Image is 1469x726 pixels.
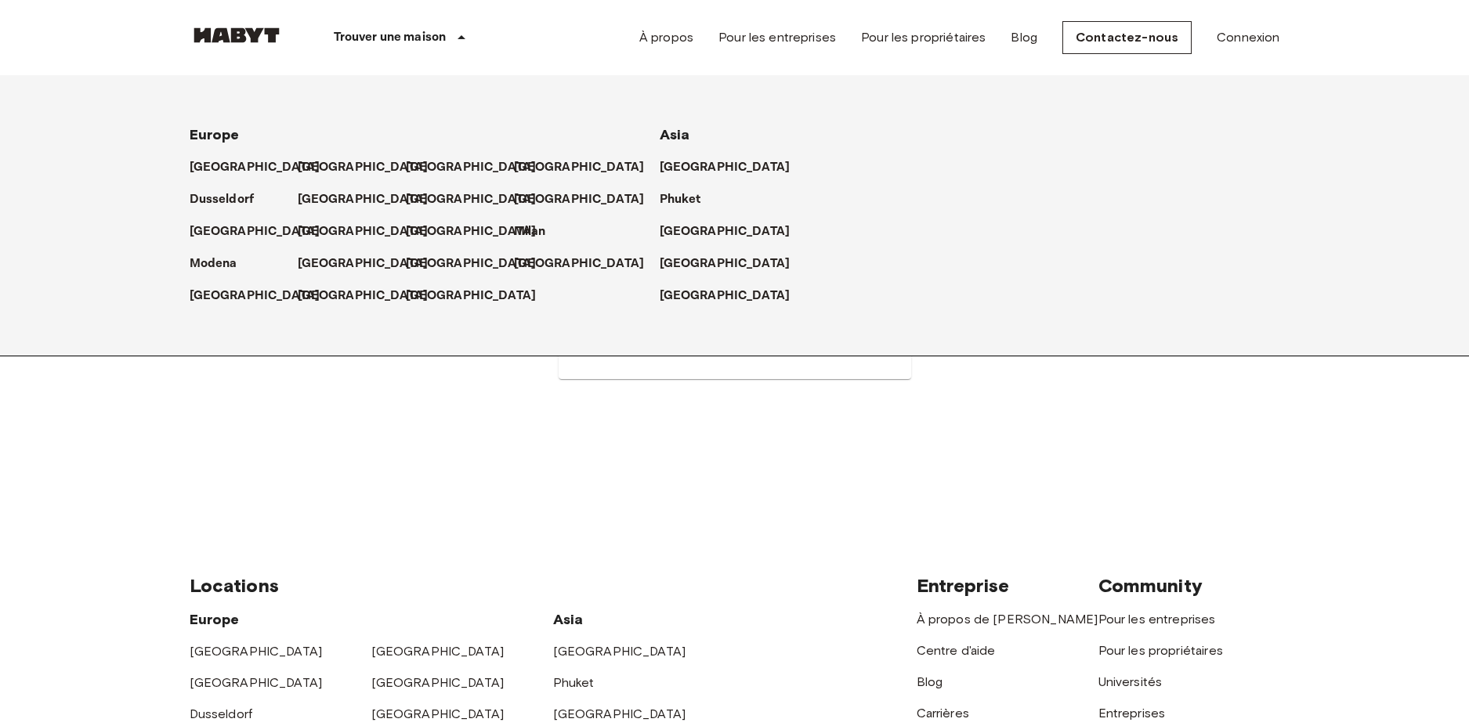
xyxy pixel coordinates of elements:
a: Phuket [660,190,717,209]
p: Modena [190,255,237,273]
a: [GEOGRAPHIC_DATA] [371,644,505,659]
p: [GEOGRAPHIC_DATA] [406,158,537,177]
span: Europe [190,611,240,628]
p: Dusseldorf [190,190,255,209]
a: [GEOGRAPHIC_DATA] [406,287,552,305]
a: [GEOGRAPHIC_DATA] [298,222,444,241]
p: [GEOGRAPHIC_DATA] [298,158,429,177]
a: [GEOGRAPHIC_DATA] [190,158,336,177]
p: [GEOGRAPHIC_DATA] [406,287,537,305]
a: [GEOGRAPHIC_DATA] [190,675,323,690]
a: [GEOGRAPHIC_DATA] [514,190,660,209]
a: [GEOGRAPHIC_DATA] [190,644,323,659]
img: Habyt [190,27,284,43]
a: [GEOGRAPHIC_DATA] [371,675,505,690]
a: [GEOGRAPHIC_DATA] [298,255,444,273]
a: [GEOGRAPHIC_DATA] [406,158,552,177]
a: [GEOGRAPHIC_DATA] [553,644,686,659]
a: [GEOGRAPHIC_DATA] [660,255,806,273]
span: Asia [553,611,584,628]
p: [GEOGRAPHIC_DATA] [298,255,429,273]
span: Entreprise [917,574,1010,597]
a: Pour les propriétaires [861,28,986,47]
span: Locations [190,574,279,597]
a: À propos [639,28,693,47]
a: [GEOGRAPHIC_DATA] [514,255,660,273]
a: À propos de [PERSON_NAME] [917,612,1098,627]
a: [GEOGRAPHIC_DATA] [406,255,552,273]
a: Centre d'aide [917,643,996,658]
a: [GEOGRAPHIC_DATA] [660,222,806,241]
a: [GEOGRAPHIC_DATA] [406,222,552,241]
a: [GEOGRAPHIC_DATA] [298,190,444,209]
a: Milan [514,222,562,241]
p: [GEOGRAPHIC_DATA] [406,255,537,273]
a: Universités [1098,674,1163,689]
a: Contactez-nous [1062,21,1192,54]
a: Phuket [553,675,595,690]
a: [GEOGRAPHIC_DATA] [553,706,686,721]
span: Asia [660,126,690,143]
a: [GEOGRAPHIC_DATA] [660,158,806,177]
a: [GEOGRAPHIC_DATA] [298,287,444,305]
p: Milan [514,222,546,241]
a: Modena [190,255,253,273]
span: Europe [190,126,240,143]
p: [GEOGRAPHIC_DATA] [660,158,791,177]
a: Blog [1011,28,1037,47]
p: [GEOGRAPHIC_DATA] [660,222,791,241]
a: Pour les entreprises [718,28,836,47]
p: [GEOGRAPHIC_DATA] [660,287,791,305]
p: [GEOGRAPHIC_DATA] [514,158,645,177]
p: [GEOGRAPHIC_DATA] [190,222,320,241]
a: [GEOGRAPHIC_DATA] [514,158,660,177]
p: [GEOGRAPHIC_DATA] [514,190,645,209]
a: [GEOGRAPHIC_DATA] [298,158,444,177]
a: [GEOGRAPHIC_DATA] [190,222,336,241]
a: Carrières [917,706,969,721]
a: Blog [917,674,943,689]
p: Trouver une maison [334,28,447,47]
p: [GEOGRAPHIC_DATA] [298,287,429,305]
p: [GEOGRAPHIC_DATA] [190,287,320,305]
span: Community [1098,574,1203,597]
p: Phuket [660,190,701,209]
p: [GEOGRAPHIC_DATA] [406,222,537,241]
p: [GEOGRAPHIC_DATA] [514,255,645,273]
a: Dusseldorf [190,706,253,721]
a: [GEOGRAPHIC_DATA] [371,706,505,721]
p: [GEOGRAPHIC_DATA] [190,158,320,177]
a: Pour les propriétaires [1098,643,1223,658]
a: [GEOGRAPHIC_DATA] [190,287,336,305]
a: [GEOGRAPHIC_DATA] [406,190,552,209]
a: Connexion [1217,28,1279,47]
p: [GEOGRAPHIC_DATA] [660,255,791,273]
p: [GEOGRAPHIC_DATA] [298,190,429,209]
a: Pour les entreprises [1098,612,1216,627]
p: [GEOGRAPHIC_DATA] [298,222,429,241]
a: Entreprises [1098,706,1166,721]
p: [GEOGRAPHIC_DATA] [406,190,537,209]
a: Dusseldorf [190,190,270,209]
a: [GEOGRAPHIC_DATA] [660,287,806,305]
